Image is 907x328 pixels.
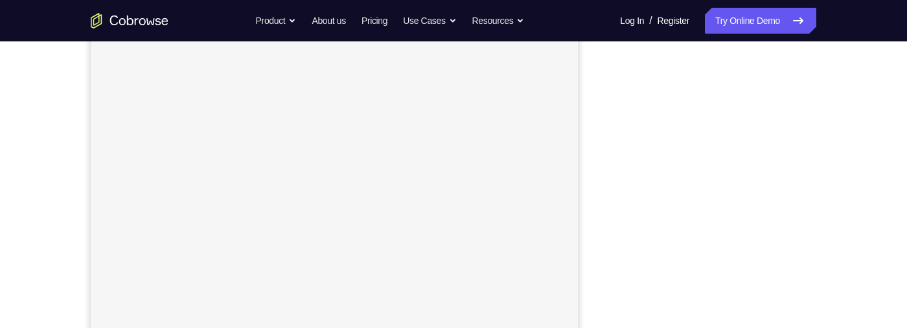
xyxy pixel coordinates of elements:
[256,8,297,34] button: Product
[403,8,456,34] button: Use Cases
[705,8,816,34] a: Try Online Demo
[312,8,345,34] a: About us
[620,8,644,34] a: Log In
[658,8,689,34] a: Register
[649,13,652,28] span: /
[362,8,387,34] a: Pricing
[91,13,168,28] a: Go to the home page
[472,8,525,34] button: Resources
